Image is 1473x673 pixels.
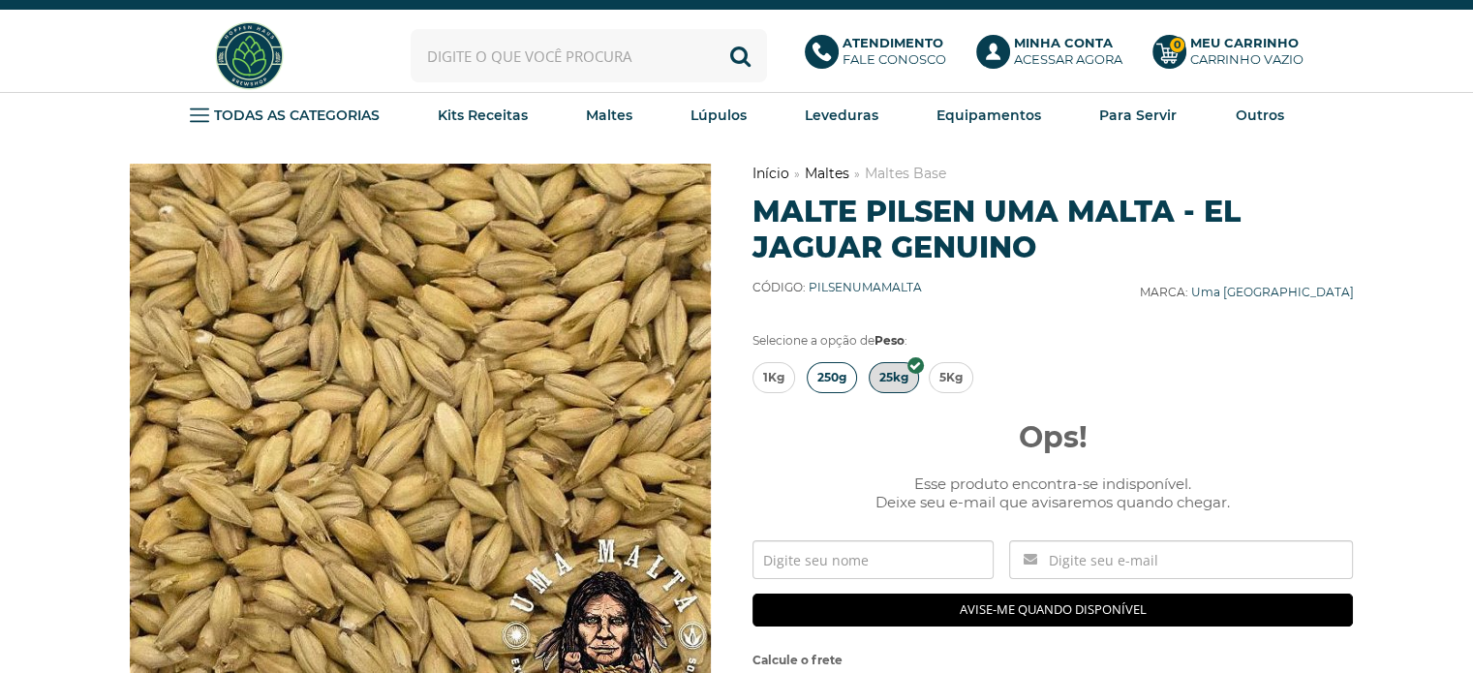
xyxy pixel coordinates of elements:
strong: TODAS AS CATEGORIAS [214,107,380,124]
a: 5Kg [929,362,973,393]
a: Leveduras [805,101,878,130]
span: PILSENUMAMALTA [809,280,922,294]
span: 25kg [879,363,908,392]
a: Minha ContaAcessar agora [976,35,1133,77]
input: Avise-me quando disponível [752,594,1354,627]
a: Equipamentos [936,101,1041,130]
a: Outros [1235,101,1283,130]
a: AtendimentoFale conosco [805,35,957,77]
p: Fale conosco [843,35,946,68]
span: Ops! [752,419,1354,455]
input: Digite o que você procura [411,29,767,82]
strong: Para Servir [1099,107,1177,124]
strong: Maltes [586,107,632,124]
span: 1Kg [763,363,784,392]
span: Selecione a opção de : [752,333,907,348]
strong: Kits Receitas [438,107,528,124]
b: Minha Conta [1014,35,1113,50]
a: Para Servir [1099,101,1177,130]
a: Maltes [805,165,849,182]
a: Início [752,165,789,182]
b: Atendimento [843,35,943,50]
a: 1Kg [752,362,795,393]
a: 250g [807,362,857,393]
span: 250g [817,363,846,392]
strong: 0 [1169,37,1185,53]
p: Acessar agora [1014,35,1122,68]
b: Marca: [1139,285,1187,299]
button: Buscar [714,29,767,82]
a: Uma [GEOGRAPHIC_DATA] [1190,285,1353,299]
b: Código: [752,280,806,294]
span: 5Kg [939,363,963,392]
a: Lúpulos [690,101,747,130]
a: TODAS AS CATEGORIAS [190,101,380,130]
div: Carrinho Vazio [1190,51,1304,68]
h1: Malte Pilsen Uma Malta - El Jaguar Genuino [752,194,1354,265]
img: Hopfen Haus BrewShop [213,19,286,92]
span: Esse produto encontra-se indisponível. Deixe seu e-mail que avisaremos quando chegar. [752,474,1354,511]
a: Maltes Base [865,165,946,182]
a: Maltes [586,101,632,130]
a: 25kg [869,362,919,393]
strong: Equipamentos [936,107,1041,124]
a: Kits Receitas [438,101,528,130]
strong: Outros [1235,107,1283,124]
b: Meu Carrinho [1190,35,1299,50]
strong: Lúpulos [690,107,747,124]
b: Peso [875,333,905,348]
strong: Leveduras [805,107,878,124]
input: Digite seu nome [752,540,994,579]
